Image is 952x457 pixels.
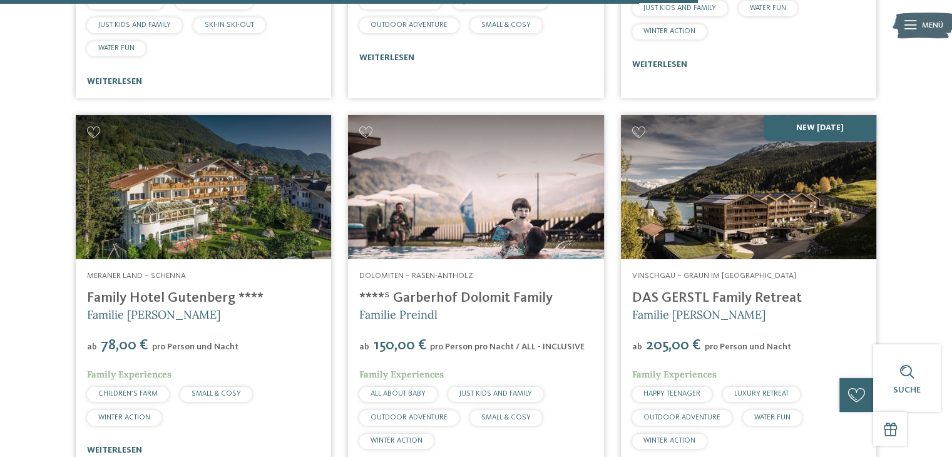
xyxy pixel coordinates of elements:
[643,390,700,398] span: HAPPY TEENAGER
[734,390,789,398] span: LUXURY RETREAT
[87,272,186,280] span: Meraner Land – Schenna
[371,414,448,421] span: OUTDOOR ADVENTURE
[359,307,438,322] span: Familie Preindl
[98,21,171,29] span: JUST KIDS AND FAMILY
[205,21,254,29] span: SKI-IN SKI-OUT
[87,291,264,305] a: Family Hotel Gutenberg ****
[76,115,331,259] a: Familienhotels gesucht? Hier findet ihr die besten!
[643,437,695,444] span: WINTER ACTION
[98,338,151,353] span: 78,00 €
[430,342,585,351] span: pro Person pro Nacht / ALL - INCLUSIVE
[359,369,444,380] span: Family Experiences
[76,115,331,259] img: Family Hotel Gutenberg ****
[359,342,369,351] span: ab
[348,115,603,259] img: Familienhotels gesucht? Hier findet ihr die besten!
[643,28,695,35] span: WINTER ACTION
[359,53,414,62] a: weiterlesen
[643,338,704,353] span: 205,00 €
[192,390,241,398] span: SMALL & COSY
[643,414,720,421] span: OUTDOOR ADVENTURE
[643,4,716,12] span: JUST KIDS AND FAMILY
[750,4,786,12] span: WATER FUN
[359,272,473,280] span: Dolomiten – Rasen-Antholz
[87,342,97,351] span: ab
[632,272,796,280] span: Vinschgau – Graun im [GEOGRAPHIC_DATA]
[87,446,142,454] a: weiterlesen
[621,115,876,259] img: Familienhotels gesucht? Hier findet ihr die besten!
[893,386,921,394] span: Suche
[481,21,531,29] span: SMALL & COSY
[98,390,158,398] span: CHILDREN’S FARM
[371,21,448,29] span: OUTDOOR ADVENTURE
[87,369,171,380] span: Family Experiences
[98,44,135,52] span: WATER FUN
[632,342,642,351] span: ab
[632,291,802,305] a: DAS GERSTL Family Retreat
[152,342,238,351] span: pro Person und Nacht
[632,60,687,69] a: weiterlesen
[632,307,765,322] span: Familie [PERSON_NAME]
[359,291,553,305] a: ****ˢ Garberhof Dolomit Family
[459,390,532,398] span: JUST KIDS AND FAMILY
[98,414,150,421] span: WINTER ACTION
[87,77,142,86] a: weiterlesen
[705,342,791,351] span: pro Person und Nacht
[754,414,791,421] span: WATER FUN
[371,338,429,353] span: 150,00 €
[632,369,717,380] span: Family Experiences
[371,390,426,398] span: ALL ABOUT BABY
[87,307,220,322] span: Familie [PERSON_NAME]
[481,414,531,421] span: SMALL & COSY
[371,437,422,444] span: WINTER ACTION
